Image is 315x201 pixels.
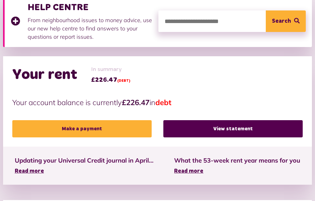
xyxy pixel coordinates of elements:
h3: HELP CENTRE [28,2,152,13]
span: Read more [15,168,44,174]
span: Search [272,10,291,32]
span: Updating your Universal Credit journal in April... [15,156,154,165]
span: debt [155,98,171,107]
button: Search [266,10,306,32]
span: In summary [91,65,130,74]
h2: Your rent [12,66,77,84]
span: Read more [174,168,203,174]
a: Updating your Universal Credit journal in April... Read more [15,156,154,175]
span: What the 53-week rent year means for you [174,156,300,165]
a: What the 53-week rent year means for you Read more [174,156,300,175]
p: Your account balance is currently in [12,97,303,108]
strong: £226.47 [122,98,150,107]
span: (DEBT) [117,79,130,83]
span: £226.47 [91,75,130,85]
a: View statement [163,120,303,137]
a: Make a payment [12,120,152,137]
p: From neighbourhood issues to money advice, use our new help centre to find answers to your questi... [28,16,152,41]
